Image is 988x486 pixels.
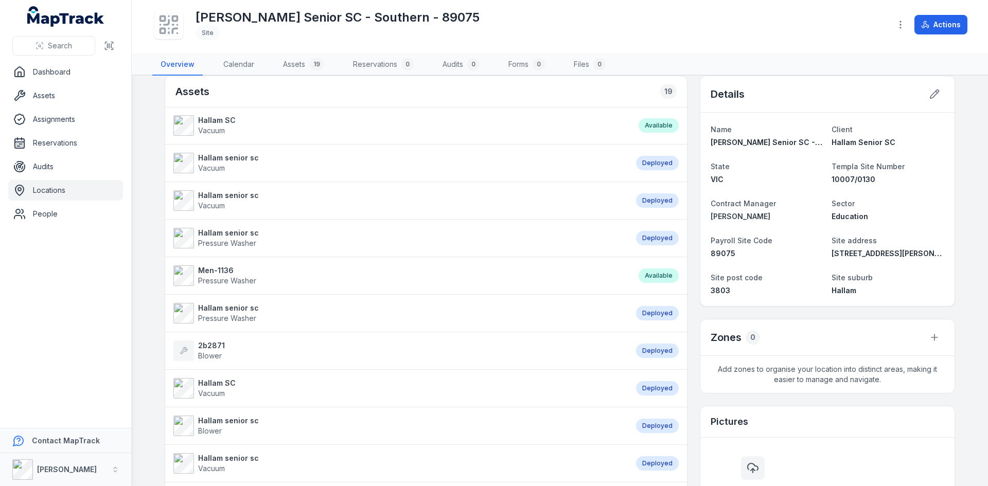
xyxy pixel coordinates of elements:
div: 0 [593,58,606,70]
a: Calendar [215,54,262,76]
a: Audits [8,156,123,177]
span: Search [48,41,72,51]
a: Audits0 [434,54,488,76]
h3: Pictures [711,415,748,429]
span: Vacuum [198,464,225,473]
span: Pressure Washer [198,314,256,322]
span: Hallam Senior SC [832,138,895,147]
strong: Hallam senior sc [198,228,259,238]
div: Deployed [636,156,679,170]
span: Site address [832,236,877,245]
strong: Hallam senior sc [198,416,259,426]
span: Vacuum [198,126,225,135]
a: Hallam senior scVacuum [173,153,626,173]
span: Pressure Washer [198,276,256,285]
div: Deployed [636,419,679,433]
span: Blower [198,426,222,435]
span: 3803 [711,286,730,295]
a: Reservations0 [345,54,422,76]
span: 10007/0130 [832,175,875,184]
div: Deployed [636,231,679,245]
strong: Hallam SC [198,115,236,125]
a: Hallam senior scVacuum [173,190,626,211]
a: Hallam senior scBlower [173,416,626,436]
a: Hallam senior scPressure Washer [173,303,626,323]
h1: [PERSON_NAME] Senior SC - Southern - 89075 [196,9,480,26]
span: Site post code [711,273,763,282]
span: Vacuum [198,389,225,398]
div: Deployed [636,456,679,471]
a: Hallam senior scPressure Washer [173,228,626,248]
div: Deployed [636,344,679,358]
a: Locations [8,180,123,201]
span: Hallam [832,286,856,295]
a: Overview [152,54,203,76]
strong: Hallam senior sc [198,190,259,201]
span: Name [711,125,732,134]
a: Reservations [8,133,123,153]
span: Pressure Washer [198,239,256,247]
span: VIC [711,175,724,184]
div: Available [639,268,679,283]
span: Site suburb [832,273,873,282]
div: 0 [467,58,480,70]
span: Client [832,125,853,134]
strong: 2b2871 [198,340,225,351]
strong: Hallam senior sc [198,153,259,163]
div: 0 [401,58,414,70]
a: Hallam senior scVacuum [173,453,626,474]
div: 0 [746,330,760,345]
a: Hallam SCVacuum [173,378,626,399]
div: Available [639,118,679,133]
strong: Hallam senior sc [198,303,259,313]
a: MapTrack [27,6,104,27]
div: Deployed [636,381,679,395]
span: Contract Manager [711,199,776,208]
span: Vacuum [198,164,225,172]
strong: Contact MapTrack [32,436,100,445]
div: Deployed [636,193,679,208]
div: Site [196,26,220,40]
div: 19 [309,58,324,70]
a: People [8,204,123,224]
h2: Zones [711,330,742,345]
span: Templa Site Number [832,162,905,171]
a: Hallam SCVacuum [173,115,628,136]
a: Assignments [8,109,123,130]
span: Blower [198,351,222,360]
div: 0 [533,58,545,70]
div: Deployed [636,306,679,320]
span: Vacuum [198,201,225,210]
a: Men-1136Pressure Washer [173,265,628,286]
strong: [PERSON_NAME] [37,465,97,474]
a: Assets [8,85,123,106]
a: Dashboard [8,62,123,82]
span: Education [832,212,868,221]
span: Sector [832,199,855,208]
button: Search [12,36,95,56]
span: 89075 [711,249,735,258]
strong: Men-1136 [198,265,256,276]
h2: Details [711,87,745,101]
div: 19 [660,84,677,99]
span: [STREET_ADDRESS][PERSON_NAME] [832,249,962,258]
span: State [711,162,730,171]
button: Actions [914,15,967,34]
a: Assets19 [275,54,332,76]
a: 2b2871Blower [173,340,626,361]
span: Add zones to organise your location into distinct areas, making it easier to manage and navigate. [700,356,955,393]
h2: Assets [175,84,209,99]
strong: Hallam senior sc [198,453,259,463]
a: Files0 [566,54,614,76]
span: Payroll Site Code [711,236,772,245]
strong: Hallam SC [198,378,236,388]
span: [PERSON_NAME] Senior SC - Southern - 89075 [711,138,884,147]
a: Forms0 [500,54,553,76]
a: [PERSON_NAME] [711,211,823,222]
